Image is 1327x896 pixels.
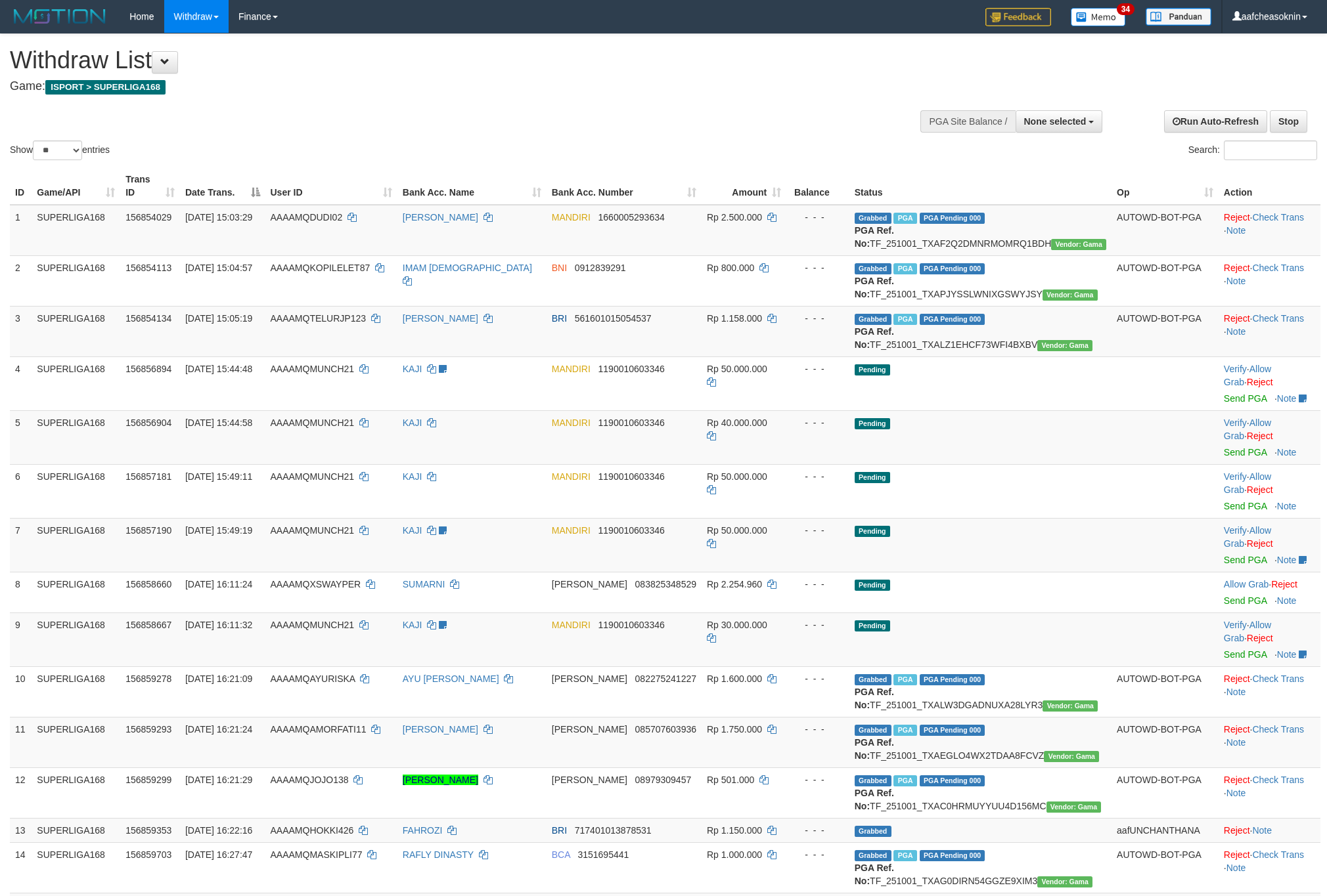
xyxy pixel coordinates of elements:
[185,212,252,223] span: [DATE] 15:03:29
[849,842,1112,893] td: TF_251001_TXAG0DIRN54GGZE9XIM3
[1271,579,1297,589] a: Reject
[32,572,120,612] td: SUPERLIGA168
[849,767,1112,818] td: TF_251001_TXAC0HRMUYYUU4D156MC
[792,824,844,837] div: - - -
[32,356,120,410] td: SUPERLIGA168
[855,472,890,483] span: Pending
[849,255,1112,306] td: TF_251001_TXAPJYSSLWNIXGSWYJSY
[1277,393,1297,404] a: Note
[1226,276,1246,286] a: Note
[707,471,767,482] span: Rp 50.000.000
[1219,572,1320,612] td: ·
[1252,212,1304,223] a: Check Trans
[792,470,844,483] div: - - -
[1224,501,1267,511] a: Send PGA
[125,849,171,860] span: 156859703
[403,673,499,684] a: AYU [PERSON_NAME]
[855,725,891,736] span: Grabbed
[1252,849,1304,860] a: Check Trans
[1219,167,1320,205] th: Action
[1224,724,1250,735] a: Reject
[855,775,891,786] span: Grabbed
[32,410,120,464] td: SUPERLIGA168
[403,579,445,589] a: SUMARNI
[707,825,762,836] span: Rp 1.150.000
[10,167,32,205] th: ID
[849,666,1112,717] td: TF_251001_TXALW3DGADNUXA28LYR3
[10,818,32,842] td: 13
[855,326,894,350] b: PGA Ref. No:
[125,673,171,684] span: 156859278
[180,167,265,205] th: Date Trans.: activate to sort column descending
[10,767,32,818] td: 12
[707,673,762,684] span: Rp 1.600.000
[635,673,696,684] span: Copy 082275241227 to clipboard
[10,306,32,356] td: 3
[1226,737,1246,748] a: Note
[271,579,361,589] span: AAAAMQXSWAYPER
[598,620,665,630] span: Copy 1190010603346 to clipboard
[1224,525,1271,549] span: ·
[920,110,1015,133] div: PGA Site Balance /
[403,525,422,536] a: KAJI
[707,775,754,785] span: Rp 501.000
[403,825,443,836] a: FAHROZI
[1224,825,1250,836] a: Reject
[1224,471,1271,495] a: Allow Grab
[1024,116,1087,127] span: None selected
[1224,673,1250,684] a: Reject
[271,673,355,684] span: AAAAMQAYURISKA
[1247,431,1273,441] a: Reject
[1277,501,1297,511] a: Note
[575,825,652,836] span: Copy 717401013878531 to clipboard
[185,724,252,735] span: [DATE] 16:21:24
[786,167,849,205] th: Balance
[1224,313,1250,324] a: Reject
[32,255,120,306] td: SUPERLIGA168
[1224,579,1269,589] a: Allow Grab
[185,775,252,785] span: [DATE] 16:21:29
[1224,620,1271,643] span: ·
[552,620,591,630] span: MANDIRI
[32,717,120,767] td: SUPERLIGA168
[792,312,844,325] div: - - -
[855,826,891,837] span: Grabbed
[10,666,32,717] td: 10
[10,842,32,893] td: 14
[45,80,166,95] span: ISPORT > SUPERLIGA168
[10,255,32,306] td: 2
[552,724,627,735] span: [PERSON_NAME]
[792,261,844,274] div: - - -
[403,849,474,860] a: RAFLY DINASTY
[403,417,422,428] a: KAJI
[598,212,665,223] span: Copy 1660005293634 to clipboard
[1277,555,1297,565] a: Note
[1247,484,1273,495] a: Reject
[32,205,120,256] td: SUPERLIGA168
[792,773,844,786] div: - - -
[920,213,985,224] span: PGA Pending
[792,362,844,375] div: - - -
[1224,525,1271,549] a: Allow Grab
[547,167,702,205] th: Bank Acc. Number: activate to sort column ascending
[271,263,371,273] span: AAAAMQKOPILELET87
[185,525,252,536] span: [DATE] 15:49:19
[32,306,120,356] td: SUPERLIGA168
[185,620,252,630] span: [DATE] 16:11:32
[125,313,171,324] span: 156854134
[125,825,171,836] span: 156859353
[125,579,171,589] span: 156858660
[635,724,696,735] span: Copy 085707603936 to clipboard
[125,620,171,630] span: 156858667
[920,674,985,685] span: PGA Pending
[552,525,591,536] span: MANDIRI
[792,416,844,429] div: - - -
[707,849,762,860] span: Rp 1.000.000
[1224,364,1271,387] span: ·
[598,471,665,482] span: Copy 1190010603346 to clipboard
[635,775,692,785] span: Copy 08979309457 to clipboard
[1164,110,1267,133] a: Run Auto-Refresh
[707,620,767,630] span: Rp 30.000.000
[1252,263,1304,273] a: Check Trans
[125,775,171,785] span: 156859299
